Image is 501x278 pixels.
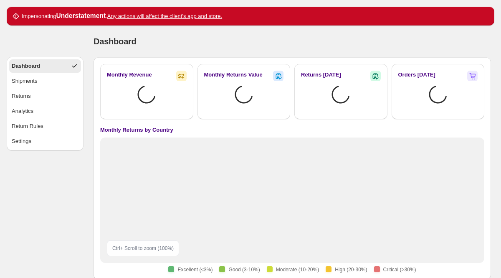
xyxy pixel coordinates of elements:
strong: Understatement [56,12,106,19]
button: Dashboard [9,59,81,73]
span: Moderate (10-20%) [276,266,319,273]
div: Shipments [12,77,37,85]
h4: Monthly Returns by Country [100,126,173,134]
div: Returns [12,92,31,100]
button: Return Rules [9,120,81,133]
div: Dashboard [12,62,40,70]
span: Excellent (≤3%) [177,266,213,273]
button: Returns [9,89,81,103]
h2: Orders [DATE] [398,71,435,79]
h2: Monthly Revenue [107,71,152,79]
span: Critical (>30%) [383,266,416,273]
h2: Monthly Returns Value [204,71,263,79]
button: Shipments [9,74,81,88]
div: Return Rules [12,122,43,130]
span: High (20-30%) [335,266,367,273]
span: Dashboard [94,37,137,46]
div: Settings [12,137,31,145]
div: Analytics [12,107,33,115]
span: Good (3-10%) [228,266,260,273]
button: Settings [9,135,81,148]
u: Any actions will affect the client's app and store. [107,13,222,19]
button: Analytics [9,105,81,118]
h2: Returns [DATE] [301,71,341,79]
p: Impersonating . [22,12,222,20]
div: Ctrl + Scroll to zoom ( 100 %) [107,240,179,256]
